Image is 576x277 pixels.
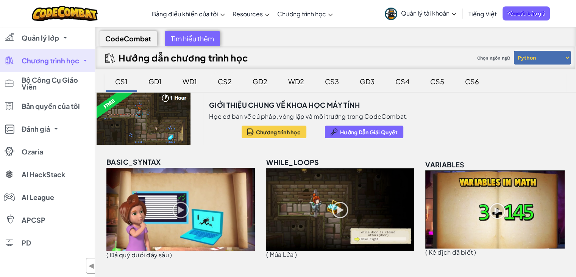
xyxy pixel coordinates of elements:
span: ◀ [88,260,95,271]
span: Hướng Dẫn Giải Quyết [340,129,398,135]
h2: Hướng dẫn chương trình học [119,52,248,63]
span: Bộ Công Cụ Giáo Viên [22,77,90,90]
span: AI HackStack [22,171,65,178]
div: GD2 [245,72,275,90]
h3: Giới thiệu chung về Khoa học máy tính [209,99,360,111]
a: Yêu cầu báo giá [503,6,550,20]
div: CodeCombat [99,31,157,46]
span: basic_syntax [106,157,161,166]
button: Chương trình học [242,126,306,138]
a: Bảng điều khiển của tôi [148,3,229,24]
span: Tiếng Việt [468,10,497,18]
span: Đá quý dưới đáy sâu [109,251,169,259]
img: basic_syntax_unlocked.png [106,168,255,251]
span: ( [425,248,427,256]
img: variables_unlocked.png [425,170,565,249]
span: Đánh giá [22,126,50,132]
a: Resources [229,3,273,24]
img: while_loops_unlocked.png [266,168,414,251]
div: CS2 [210,72,239,90]
div: CS4 [388,72,417,90]
div: CS5 [423,72,452,90]
div: CS1 [108,72,135,90]
a: Quản lý tài khoản [381,2,460,25]
a: Tiếng Việt [465,3,501,24]
div: Tìm hiểu thêm [165,31,220,46]
span: Bảng điều khiển của tôi [152,10,218,18]
div: GD3 [352,72,382,90]
img: IconCurriculumGuide.svg [105,53,115,63]
a: Chương trình học [273,3,337,24]
span: Kẻ địch đã biết [429,248,473,256]
span: Bản quyền của tôi [22,103,80,110]
span: AI League [22,194,54,201]
div: GD1 [141,72,169,90]
span: Resources [233,10,263,18]
img: CodeCombat logo [32,6,98,21]
span: Chương trình học [22,57,79,64]
div: CS6 [457,72,487,90]
span: ) [170,251,172,259]
span: Múa Lửa [270,250,294,258]
span: ) [295,250,297,258]
span: Chọn ngôn ngữ [474,52,513,64]
span: ) [474,248,476,256]
span: ( [266,250,268,258]
div: CS3 [317,72,347,90]
span: variables [425,160,465,169]
span: Quản lý tài khoản [401,9,456,17]
img: avatar [385,8,397,20]
span: ( [106,251,108,259]
span: Chương trình học [277,10,326,18]
span: while_loops [266,158,319,167]
span: Ozaria [22,148,43,155]
span: Quản lý lớp [22,35,59,41]
div: WD2 [281,72,312,90]
p: Học cơ bản về cú pháp, vòng lặp và môi trường trong CodeCombat. [209,113,408,120]
span: Chương trình học [256,129,301,135]
div: WD1 [175,72,204,90]
button: Hướng Dẫn Giải Quyết [325,126,403,138]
